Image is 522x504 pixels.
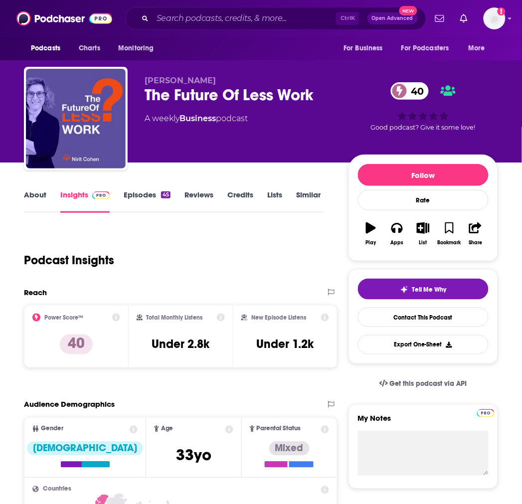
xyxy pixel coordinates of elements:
span: For Business [344,41,383,55]
button: open menu [111,39,167,58]
div: [DEMOGRAPHIC_DATA] [27,442,143,456]
svg: Add a profile image [498,7,506,15]
div: 45 [161,191,171,198]
a: Contact This Podcast [358,308,489,327]
button: Show profile menu [484,7,506,29]
button: Play [358,216,384,252]
div: Share [469,240,482,246]
span: Gender [41,426,63,432]
span: 33 yo [176,446,211,465]
img: tell me why sparkle [400,286,408,294]
h1: Podcast Insights [24,253,114,268]
span: Tell Me Why [412,286,447,294]
span: Good podcast? Give it some love! [371,124,476,131]
span: Ctrl K [336,12,359,25]
span: Get this podcast via API [390,380,467,388]
div: 40Good podcast? Give it some love! [348,76,498,138]
a: Business [179,114,216,123]
div: List [419,240,427,246]
label: My Notes [358,414,489,431]
img: Podchaser - Follow, Share and Rate Podcasts [16,9,112,28]
span: For Podcasters [401,41,449,55]
a: Show notifications dropdown [431,10,448,27]
img: Podchaser Pro [92,191,110,199]
p: 40 [60,335,93,354]
div: Search podcasts, credits, & more... [125,7,426,30]
h2: Reach [24,288,47,297]
button: open menu [337,39,395,58]
button: List [410,216,436,252]
div: Apps [391,240,404,246]
div: Play [366,240,376,246]
button: Open AdvancedNew [367,12,418,24]
a: Get this podcast via API [371,372,475,396]
span: Logged in as hmill [484,7,506,29]
a: Show notifications dropdown [456,10,472,27]
span: New [399,6,417,15]
button: open menu [24,39,73,58]
a: Reviews [184,190,213,213]
a: InsightsPodchaser Pro [60,190,110,213]
button: Share [463,216,489,252]
h2: New Episode Listens [251,314,306,321]
span: More [469,41,486,55]
span: [PERSON_NAME] [145,76,216,85]
div: A weekly podcast [145,113,248,125]
a: Lists [267,190,282,213]
span: 40 [401,82,429,100]
span: Age [161,426,174,432]
a: Similar [296,190,321,213]
button: Export One-Sheet [358,335,489,354]
span: Open Advanced [372,16,413,21]
a: Episodes45 [124,190,171,213]
button: open menu [395,39,464,58]
span: Charts [79,41,100,55]
div: Mixed [269,442,310,456]
input: Search podcasts, credits, & more... [153,10,336,26]
span: Parental Status [257,426,301,432]
h2: Audience Demographics [24,400,115,409]
a: Charts [72,39,106,58]
span: Podcasts [31,41,60,55]
button: Follow [358,164,489,186]
button: tell me why sparkleTell Me Why [358,279,489,300]
a: Pro website [477,408,495,417]
button: Apps [384,216,410,252]
img: User Profile [484,7,506,29]
img: The Future Of Less Work [26,69,126,168]
h3: Under 2.8k [152,337,209,352]
a: Credits [227,190,253,213]
h2: Total Monthly Listens [147,314,203,321]
a: 40 [391,82,429,100]
h2: Power Score™ [44,314,83,321]
span: Countries [43,486,71,493]
h3: Under 1.2k [256,337,314,352]
div: Rate [358,190,489,210]
a: About [24,190,46,213]
div: Bookmark [438,240,461,246]
button: open menu [462,39,498,58]
button: Bookmark [436,216,462,252]
span: Monitoring [118,41,154,55]
img: Podchaser Pro [477,409,495,417]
